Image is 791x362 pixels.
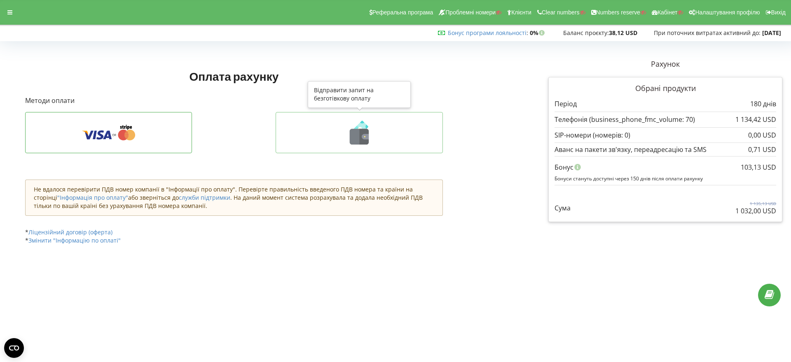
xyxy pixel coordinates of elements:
[748,131,776,140] p: 0,00 USD
[555,203,571,213] p: Сума
[555,175,776,182] p: Бонуси стануть доступні через 150 днів після оплати рахунку
[596,9,640,16] span: Numbers reserve
[372,9,433,16] span: Реферальна програма
[542,9,580,16] span: Clear numbers
[555,146,776,153] div: Аванс на пакети зв'язку, переадресацію та SMS
[555,131,630,140] p: SIP-номери (номерів: 0)
[563,29,609,37] span: Баланс проєкту:
[654,29,761,37] span: При поточних витратах активний до:
[609,29,637,37] strong: 38,12 USD
[748,146,776,153] div: 0,71 USD
[25,96,443,105] p: Методи оплати
[555,99,577,109] p: Період
[741,159,776,175] div: 103,13 USD
[735,115,776,124] p: 1 134,42 USD
[308,81,411,108] div: Відправити запит на безготівкову оплату
[511,9,531,16] span: Клієнти
[57,194,128,201] a: "Інформація про оплату"
[555,83,776,94] p: Обрані продукти
[179,194,230,201] a: служби підтримки
[555,159,776,175] div: Бонус
[448,29,527,37] a: Бонус програми лояльності
[28,236,121,244] a: Змінити "Інформацію по оплаті"
[735,206,776,216] p: 1 032,00 USD
[548,59,782,70] p: Рахунок
[735,201,776,206] p: 1 135,13 USD
[448,29,528,37] span: :
[25,180,443,216] div: Не вдалося перевірити ПДВ номер компанії в "Інформації про оплату". Перевірте правильність введен...
[445,9,496,16] span: Проблемні номери
[555,115,695,124] p: Телефонія (business_phone_fmc_volume: 70)
[4,338,24,358] button: Open CMP widget
[762,29,781,37] strong: [DATE]
[695,9,760,16] span: Налаштування профілю
[750,99,776,109] p: 180 днів
[530,29,547,37] strong: 0%
[771,9,786,16] span: Вихід
[658,9,678,16] span: Кабінет
[25,69,443,84] h1: Оплата рахунку
[28,228,112,236] a: Ліцензійний договір (оферта)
